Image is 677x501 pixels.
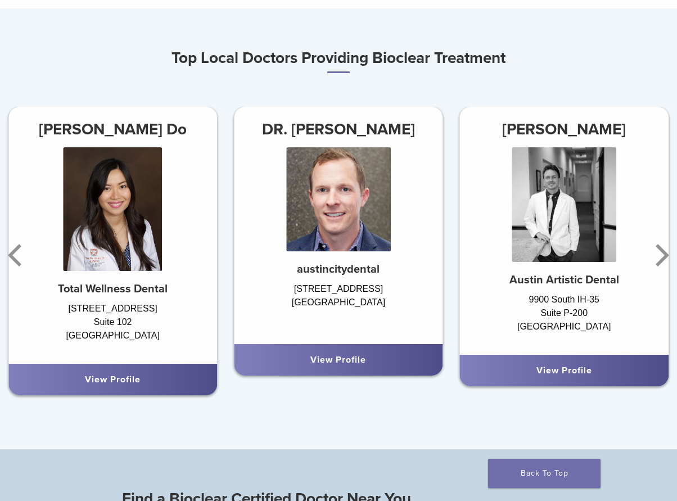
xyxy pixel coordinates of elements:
div: 9900 South IH-35 Suite P-200 [GEOGRAPHIC_DATA] [460,293,669,344]
a: View Profile [310,354,366,365]
a: View Profile [536,365,592,376]
img: DR. Steven Cook [286,147,391,252]
strong: Total Wellness Dental [58,282,168,296]
strong: Austin Artistic Dental [509,273,619,287]
img: Dr. Jarett Hulse [512,147,616,262]
a: View Profile [85,374,141,385]
a: Back To Top [488,459,601,488]
h3: [PERSON_NAME] Do [8,116,217,143]
h3: DR. [PERSON_NAME] [234,116,443,143]
button: Previous [6,222,28,289]
button: Next [649,222,671,289]
strong: austincitydental [297,263,380,276]
img: Dr. Hieu Truong Do [64,147,163,271]
h3: [PERSON_NAME] [460,116,669,143]
div: [STREET_ADDRESS] Suite 102 [GEOGRAPHIC_DATA] [8,302,217,353]
div: [STREET_ADDRESS] [GEOGRAPHIC_DATA] [234,282,443,333]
